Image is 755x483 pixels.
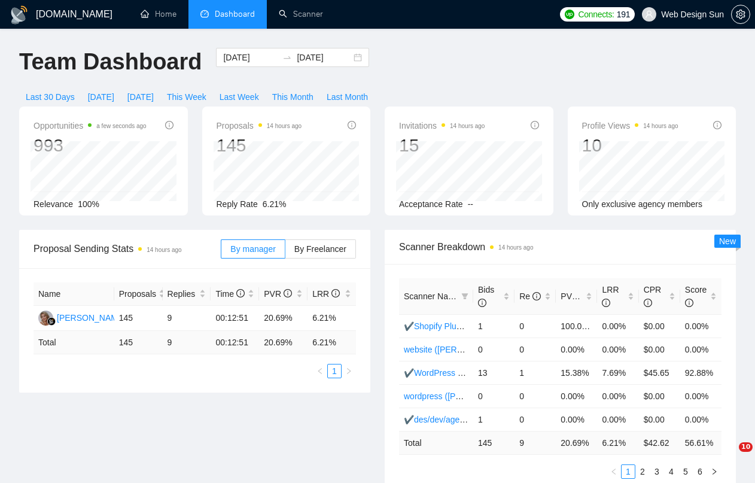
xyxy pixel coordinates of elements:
span: to [282,53,292,62]
button: [DATE] [121,87,160,107]
li: 1 [327,364,342,378]
td: 92.88% [680,361,721,384]
span: info-circle [580,292,589,300]
td: $0.00 [639,338,680,361]
td: 0.00% [556,338,597,361]
span: Invitations [399,119,485,133]
span: Acceptance Rate [399,199,463,209]
td: 0 [515,314,556,338]
th: Proposals [114,282,163,306]
td: $0.00 [639,314,680,338]
span: By Freelancer [294,244,346,254]
button: This Week [160,87,213,107]
td: 145 [473,431,515,454]
td: 0 [473,338,515,361]
span: info-circle [348,121,356,129]
span: Time [215,289,244,299]
td: 9 [163,306,211,331]
img: logo [10,5,29,25]
li: 3 [650,464,664,479]
button: left [607,464,621,479]
a: 2 [636,465,649,478]
li: Previous Page [313,364,327,378]
a: searchScanner [279,9,323,19]
a: 1 [328,364,341,378]
td: 1 [515,361,556,384]
li: 1 [621,464,635,479]
span: Replies [168,287,197,300]
span: By manager [230,244,275,254]
div: [PERSON_NAME] [57,311,126,324]
a: ✔des/dev/agency (Siedov) [404,415,506,424]
th: Replies [163,282,211,306]
li: 5 [678,464,693,479]
li: Next Page [707,464,721,479]
span: info-circle [532,292,541,300]
span: info-circle [531,121,539,129]
span: LRR [312,289,340,299]
a: ✔Shopify Plus (Tyurin) [404,321,491,331]
div: 993 [34,134,147,157]
div: 10 [582,134,678,157]
a: MC[PERSON_NAME] [38,312,126,322]
time: 14 hours ago [147,247,181,253]
a: wordpress ([PERSON_NAME] no bids) [404,391,549,401]
button: setting [731,5,750,24]
span: Bids [478,285,494,308]
a: setting [731,10,750,19]
td: 6.21% [308,306,356,331]
td: 0 [515,384,556,408]
td: 7.69% [597,361,638,384]
span: Re [519,291,541,301]
span: [DATE] [88,90,114,104]
td: $0.00 [639,408,680,431]
span: Proposals [217,119,302,133]
td: 56.61 % [680,431,721,454]
td: 0 [473,384,515,408]
span: info-circle [478,299,486,307]
td: Total [399,431,473,454]
button: [DATE] [81,87,121,107]
span: Last Month [327,90,368,104]
input: Start date [223,51,278,64]
span: setting [732,10,750,19]
span: info-circle [644,299,652,307]
span: Only exclusive agency members [582,199,703,209]
li: 4 [664,464,678,479]
td: 00:12:51 [211,306,259,331]
img: MC [38,311,53,326]
span: Scanner Name [404,291,459,301]
td: 145 [114,331,163,354]
span: Connects: [578,8,614,21]
td: 13 [473,361,515,384]
a: ✔WordPress (Alena) [GEOGRAPHIC_DATA] [404,368,574,378]
td: 6.21 % [597,431,638,454]
span: left [610,468,617,475]
span: right [345,367,352,375]
span: dashboard [200,10,209,18]
li: 2 [635,464,650,479]
img: gigradar-bm.png [47,317,56,326]
span: LRR [602,285,619,308]
span: swap-right [282,53,292,62]
li: 6 [693,464,707,479]
td: $0.00 [639,384,680,408]
span: Proposals [119,287,156,300]
td: 00:12:51 [211,331,259,354]
span: 6.21% [263,199,287,209]
td: 20.69 % [259,331,308,354]
a: website ([PERSON_NAME] no bids) [404,345,538,354]
span: info-circle [284,289,292,297]
span: Score [685,285,707,308]
span: Scanner Breakdown [399,239,721,254]
button: left [313,364,327,378]
span: info-circle [713,121,721,129]
td: 0.00% [597,408,638,431]
span: left [316,367,324,375]
span: 191 [617,8,630,21]
span: [DATE] [127,90,154,104]
td: 0.00% [597,338,638,361]
td: 20.69 % [556,431,597,454]
iframe: Intercom live chat [714,442,743,471]
th: Name [34,282,114,306]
